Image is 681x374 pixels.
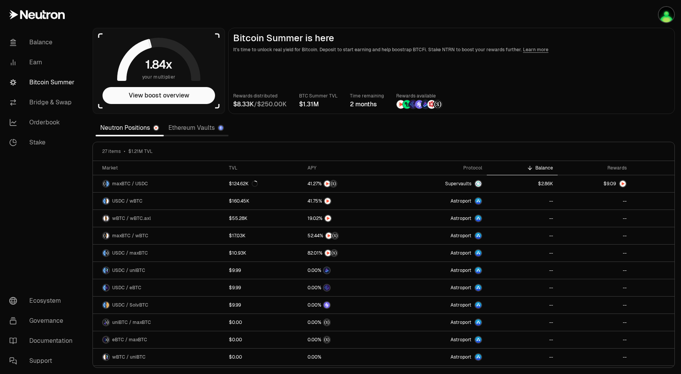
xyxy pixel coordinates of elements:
[229,181,258,187] div: $124.62K
[219,126,223,130] img: Ethereum Logo
[308,215,390,222] button: NTRN
[451,233,471,239] span: Astroport
[233,92,287,100] p: Rewards distributed
[112,267,145,273] span: USDC / uniBTC
[330,181,336,187] img: Structured Points
[112,198,143,204] span: USDC / wBTC
[523,47,548,53] a: Learn more
[112,285,141,291] span: USDC / eBTC
[229,337,242,343] div: $0.00
[3,311,83,331] a: Governance
[106,302,109,308] img: SolvBTC Logo
[112,354,146,360] span: wBTC / uniBTC
[558,193,632,210] a: --
[324,181,330,187] img: NTRN
[224,262,303,279] a: $9.99
[451,267,471,273] span: Astroport
[106,181,109,187] img: USDC Logo
[112,215,151,221] span: wBTC / wBTC.axl
[451,250,471,256] span: Astroport
[350,92,384,100] p: Time remaining
[399,165,482,171] div: Protocol
[103,319,106,325] img: uniBTC Logo
[93,262,224,279] a: USDC LogouniBTC LogoUSDC / uniBTC
[3,291,83,311] a: Ecosystem
[308,232,390,240] button: NTRNStructured Points
[409,100,417,109] img: EtherFi Points
[324,285,330,291] img: EtherFi Points
[303,193,395,210] a: NTRN
[303,297,395,314] a: Solv Points
[308,197,390,205] button: NTRN
[229,267,241,273] div: $9.99
[445,181,471,187] span: Supervaults
[303,245,395,262] a: NTRNStructured Points
[93,193,224,210] a: USDC LogowBTC LogoUSDC / wBTC
[3,112,83,132] a: Orderbook
[558,331,632,348] a: --
[224,297,303,314] a: $9.99
[224,227,303,244] a: $17.03K
[558,349,632,366] a: --
[325,250,331,256] img: NTRN
[487,331,558,348] a: --
[558,245,632,262] a: --
[427,100,436,109] img: Mars Fragments
[308,267,390,274] button: Bedrock Diamonds
[3,52,83,72] a: Earn
[106,198,109,204] img: wBTC Logo
[308,336,390,344] button: Structured Points
[103,215,106,221] img: wBTC Logo
[394,279,487,296] a: Astroport
[403,100,411,109] img: Lombard Lux
[394,175,487,192] a: SupervaultsSupervaults
[659,7,674,22] img: Llewyn Terra
[324,319,330,325] img: Structured Points
[451,337,471,343] span: Astroport
[154,126,158,130] img: Neutron Logo
[299,92,338,100] p: BTC Summer TVL
[308,301,390,309] button: Solv Points
[106,337,109,343] img: maxBTC Logo
[487,314,558,331] a: --
[112,302,148,308] span: USDC / SolvBTC
[103,198,106,204] img: USDC Logo
[103,87,215,104] button: View boost overview
[394,227,487,244] a: Astroport
[558,210,632,227] a: --
[451,302,471,308] span: Astroport
[3,32,83,52] a: Balance
[487,227,558,244] a: --
[394,262,487,279] a: Astroport
[303,279,395,296] a: EtherFi Points
[103,233,106,239] img: maxBTC Logo
[224,279,303,296] a: $9.99
[451,319,471,325] span: Astroport
[451,285,471,291] span: Astroport
[93,349,224,366] a: wBTC LogouniBTC LogowBTC / uniBTC
[106,354,109,360] img: uniBTC Logo
[233,46,670,54] p: It's time to unlock real yield for Bitcoin. Deposit to start earning and help boostrap BTCFi. Sta...
[106,250,109,256] img: maxBTC Logo
[229,250,246,256] div: $10.93K
[229,319,242,325] div: $0.00
[451,215,471,221] span: Astroport
[106,215,109,221] img: wBTC.axl Logo
[434,100,442,109] img: Structured Points
[475,181,481,187] img: Supervaults
[350,100,384,109] div: 2 months
[394,210,487,227] a: Astroport
[106,319,109,325] img: maxBTC Logo
[558,297,632,314] a: --
[229,354,242,360] div: $0.00
[487,279,558,296] a: --
[112,233,148,239] span: maxBTC / wBTC
[96,120,164,136] a: Neutron Positions
[331,250,337,256] img: Structured Points
[396,92,442,100] p: Rewards available
[103,267,106,273] img: USDC Logo
[112,181,148,187] span: maxBTC / USDC
[106,233,109,239] img: wBTC Logo
[397,100,405,109] img: NTRN
[415,100,424,109] img: Solv Points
